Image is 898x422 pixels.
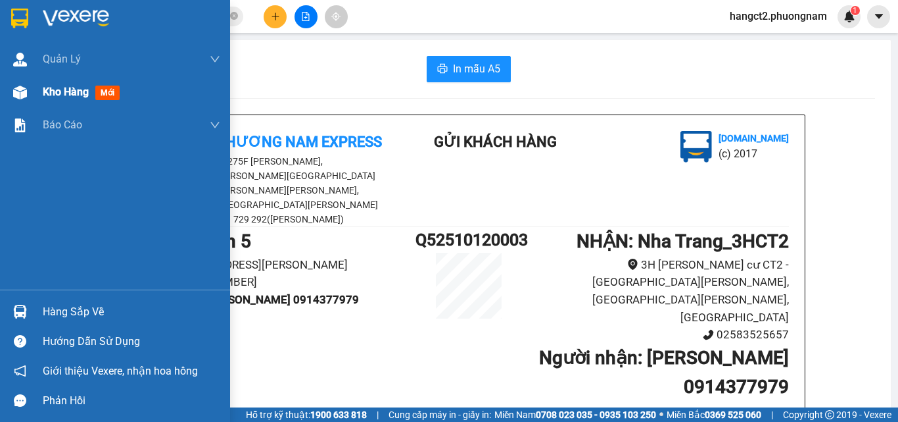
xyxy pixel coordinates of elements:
span: 1 [853,6,857,15]
span: Quản Lý [43,51,81,67]
span: phone [703,329,714,340]
button: file-add [295,5,318,28]
b: Người gửi : [PERSON_NAME] 0914377979 [149,293,359,306]
button: plus [264,5,287,28]
li: 275F [PERSON_NAME], [PERSON_NAME][GEOGRAPHIC_DATA][PERSON_NAME][PERSON_NAME], [PERSON_NAME][GEOGR... [149,154,385,212]
li: [STREET_ADDRESS][PERSON_NAME] [149,256,415,274]
b: NHẬN : Nha Trang_3HCT2 [577,230,789,252]
span: question-circle [14,335,26,348]
div: Hướng dẫn sử dụng [43,332,220,352]
sup: 1 [851,6,860,15]
span: down [210,54,220,65]
span: plus [271,12,280,21]
b: [DOMAIN_NAME] [719,133,789,144]
img: warehouse-icon [13,53,27,66]
button: printerIn mẫu A5 [427,56,511,82]
img: warehouse-icon [13,305,27,319]
span: In mẫu A5 [453,61,500,77]
span: file-add [301,12,310,21]
span: aim [331,12,341,21]
img: warehouse-icon [13,86,27,99]
li: 3H [PERSON_NAME] cư CT2 - [GEOGRAPHIC_DATA][PERSON_NAME], [GEOGRAPHIC_DATA][PERSON_NAME], [GEOGRA... [522,256,789,327]
button: caret-down [867,5,890,28]
button: aim [325,5,348,28]
span: notification [14,365,26,377]
span: down [210,120,220,130]
span: Giới thiệu Vexere, nhận hoa hồng [43,363,198,379]
span: Cung cấp máy in - giấy in: [389,408,491,422]
img: icon-new-feature [843,11,855,22]
img: logo-vxr [11,9,28,28]
span: caret-down [873,11,885,22]
li: 1900 6519 - 0911 729 292([PERSON_NAME]) [149,212,385,226]
span: ⚪️ [659,412,663,417]
span: | [771,408,773,422]
div: Hàng sắp về [43,302,220,322]
span: printer [437,63,448,76]
span: Kho hàng [43,86,89,98]
li: [PHONE_NUMBER] [149,273,415,291]
strong: 1900 633 818 [310,409,367,420]
span: environment [627,259,638,270]
span: hangct2.phuongnam [719,8,838,24]
img: solution-icon [13,119,27,132]
span: | [377,408,379,422]
b: Người nhận : [PERSON_NAME] 0914377979 [539,347,789,398]
b: Phương Nam Express [216,134,382,150]
span: message [14,394,26,407]
span: Hỗ trợ kỹ thuật: [246,408,367,422]
b: Gửi khách hàng [434,134,557,150]
span: copyright [825,410,834,419]
div: Phản hồi [43,391,220,411]
strong: 0369 525 060 [705,409,761,420]
h1: Q52510120003 [415,227,522,253]
span: Miền Nam [494,408,656,422]
li: 02583525657 [522,326,789,344]
span: close-circle [230,11,238,23]
strong: 0708 023 035 - 0935 103 250 [536,409,656,420]
span: mới [95,86,120,100]
li: (c) 2017 [719,145,789,162]
span: close-circle [230,12,238,20]
img: logo.jpg [680,131,712,163]
span: Miền Bắc [667,408,761,422]
span: Báo cáo [43,117,82,133]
